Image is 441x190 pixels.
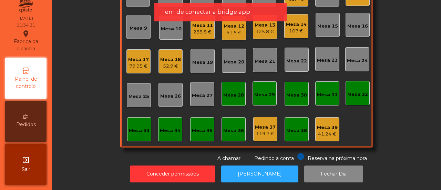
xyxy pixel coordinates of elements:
span: Tem de conectar a bridge app [161,8,250,16]
div: Fabrica da picanha [6,30,46,52]
div: Mesa 33 [129,127,150,134]
button: [PERSON_NAME] [221,166,298,182]
span: A chamar [217,155,240,161]
div: Mesa 17 [128,56,149,63]
div: Mesa 36 [223,127,244,134]
div: Mesa 34 [160,127,181,134]
div: 119.7 € [255,130,276,137]
div: Mesa 19 [192,59,213,66]
i: exit_to_app [22,156,30,164]
div: Mesa 24 [347,57,368,64]
div: Mesa 15 [317,23,338,30]
div: Mesa 21 [255,58,275,65]
div: Mesa 16 [347,23,368,30]
div: Mesa 31 [317,91,338,98]
div: Mesa 29 [254,91,275,98]
div: 21:34:31 [17,22,35,28]
div: Mesa 20 [224,59,244,66]
button: Fechar Dia [304,166,363,182]
div: Mesa 22 [286,58,307,64]
div: Mesa 32 [347,91,368,98]
div: Mesa 37 [255,124,276,131]
div: Mesa 30 [286,92,307,99]
span: Pedidos [16,121,36,128]
button: Conceder permissões [130,166,215,182]
div: 79.95 € [128,63,149,70]
div: 107 € [286,28,307,34]
span: Sair [22,166,30,173]
span: Painel de controlo [7,76,45,90]
div: 52.9 € [160,63,181,70]
div: 51.5 € [224,29,244,36]
div: Mesa 27 [192,92,213,99]
div: Mesa 26 [160,93,181,100]
div: Mesa 39 [317,124,338,131]
span: Reserva na próxima hora [308,155,367,161]
div: Mesa 23 [317,57,338,64]
div: 125.8 € [255,28,275,35]
div: Mesa 28 [223,92,244,99]
div: Mesa 9 [130,25,147,32]
div: Mesa 35 [192,127,213,134]
div: 41.24 € [317,131,338,138]
div: [DATE] [19,15,33,21]
div: Mesa 10 [161,26,182,32]
div: 288.8 € [192,29,213,36]
span: Pedindo a conta [254,155,294,161]
div: Mesa 38 [286,127,307,134]
div: Mesa 14 [286,21,307,28]
div: Mesa 18 [160,56,181,63]
i: location_on [22,30,30,38]
div: Mesa 25 [129,93,149,100]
